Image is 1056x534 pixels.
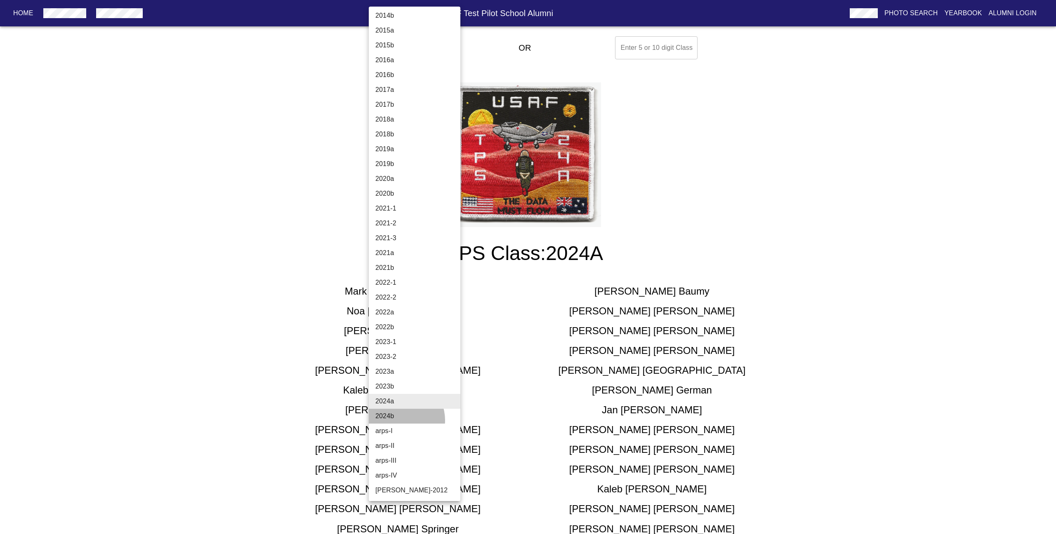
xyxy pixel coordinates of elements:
[369,231,467,246] li: 2021-3
[369,260,467,275] li: 2021b
[369,171,467,186] li: 2020a
[369,97,467,112] li: 2017b
[369,53,467,68] li: 2016a
[369,216,467,231] li: 2021-2
[369,305,467,320] li: 2022a
[369,379,467,394] li: 2023b
[369,424,467,438] li: arps-I
[369,483,467,498] li: [PERSON_NAME]-2012
[369,38,467,53] li: 2015b
[369,453,467,468] li: arps-III
[369,112,467,127] li: 2018a
[369,127,467,142] li: 2018b
[369,186,467,201] li: 2020b
[369,320,467,335] li: 2022b
[369,394,467,409] li: 2024a
[369,157,467,171] li: 2019b
[369,246,467,260] li: 2021a
[369,82,467,97] li: 2017a
[369,8,467,23] li: 2014b
[369,438,467,453] li: arps-II
[369,409,467,424] li: 2024b
[369,23,467,38] li: 2015a
[369,349,467,364] li: 2023-2
[369,142,467,157] li: 2019a
[369,468,467,483] li: arps-IV
[369,201,467,216] li: 2021-1
[369,290,467,305] li: 2022-2
[369,335,467,349] li: 2023-1
[369,275,467,290] li: 2022-1
[369,364,467,379] li: 2023a
[369,68,467,82] li: 2016b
